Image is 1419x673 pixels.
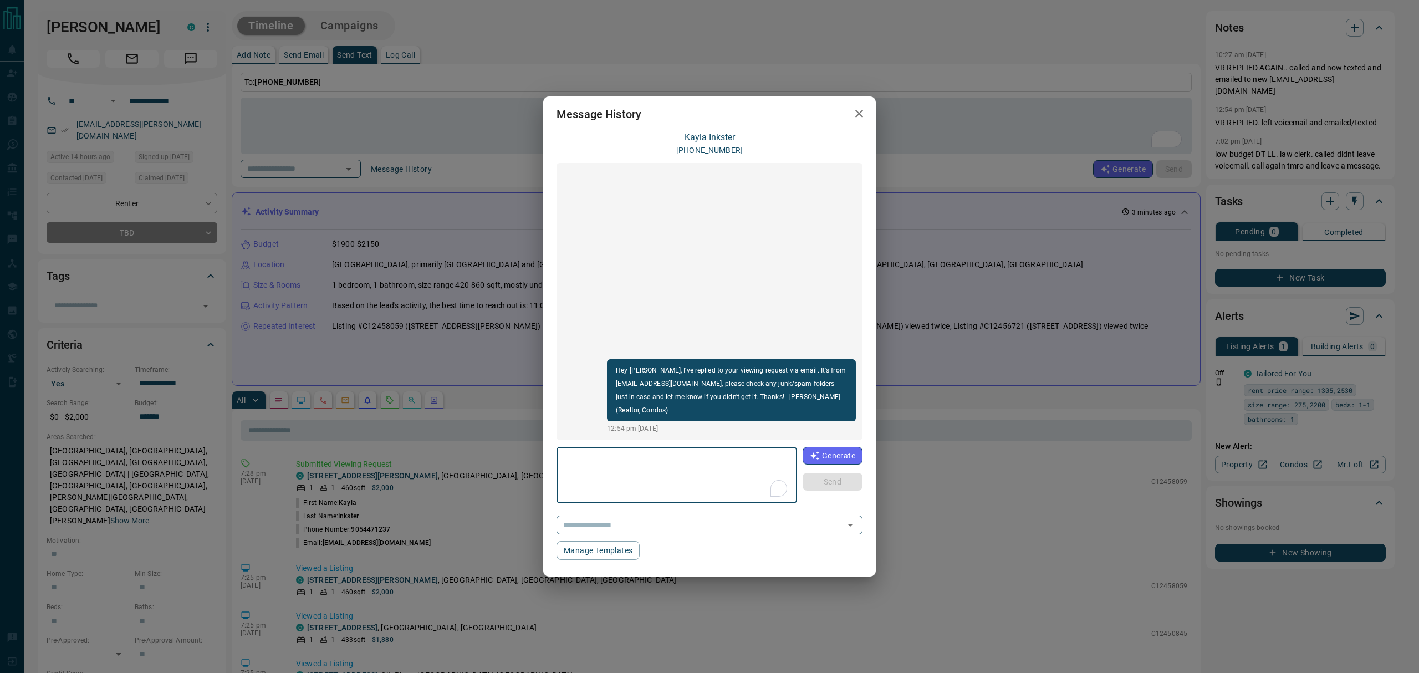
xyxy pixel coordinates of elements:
h2: Message History [543,96,655,132]
button: Manage Templates [557,541,640,560]
textarea: To enrich screen reader interactions, please activate Accessibility in Grammarly extension settings [564,452,789,499]
p: Hey [PERSON_NAME], I've replied to your viewing request via email. It's from [EMAIL_ADDRESS][DOMA... [616,364,847,417]
a: Kayla Inkster [685,132,735,142]
p: [PHONE_NUMBER] [676,145,743,156]
button: Open [843,517,858,533]
button: Generate [803,447,862,465]
p: 12:54 pm [DATE] [607,424,856,434]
